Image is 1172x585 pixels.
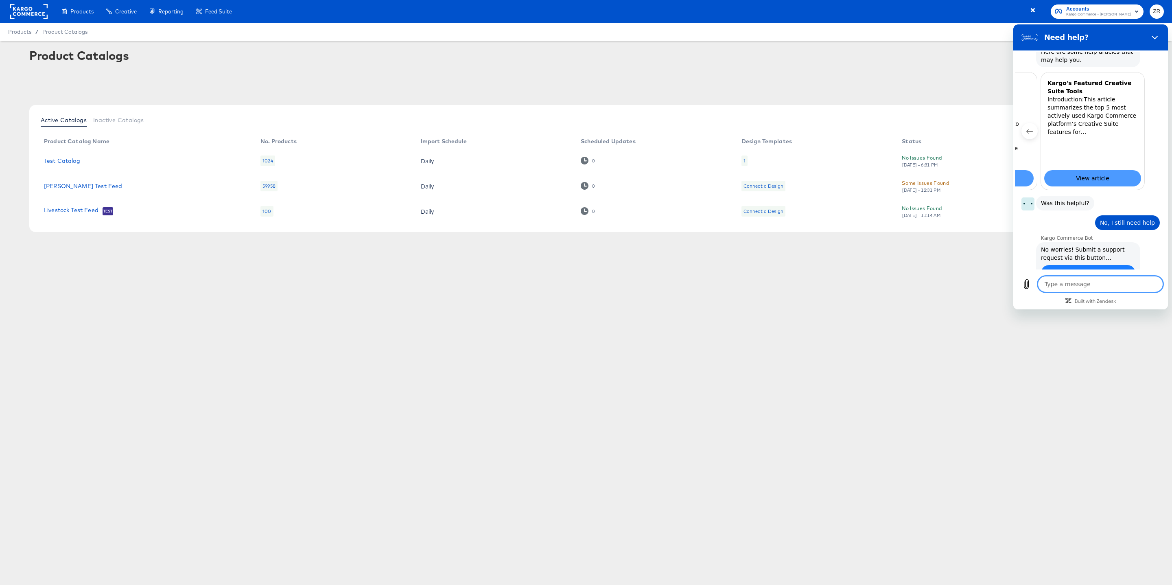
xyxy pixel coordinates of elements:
[743,158,746,164] div: 1
[158,8,184,15] span: Reporting
[592,183,595,189] div: 0
[93,117,144,123] span: Inactive Catalogs
[902,187,941,193] div: [DATE] - 12:31 PM
[1066,11,1131,18] span: Kargo Commerce - [PERSON_NAME]
[8,28,31,35] span: Products
[44,158,80,164] a: Test Catalog
[1153,7,1161,16] span: ZR
[260,138,297,145] div: No. Products
[421,138,467,145] div: Import Schedule
[414,199,575,224] td: Daily
[414,148,575,173] td: Daily
[29,49,129,62] div: Product Catalogs
[592,208,595,214] div: 0
[741,181,785,191] div: Connect a Design
[41,117,87,123] span: Active Catalogs
[31,28,42,35] span: /
[44,183,122,189] a: [PERSON_NAME] Test Feed
[260,156,275,166] div: 1024
[895,135,1058,148] th: Status
[743,183,783,189] div: Connect a Design
[581,182,595,190] div: 0
[70,8,94,15] span: Products
[1150,4,1164,19] button: ZR
[581,138,636,145] div: Scheduled Updates
[741,156,748,166] div: 1
[902,179,949,193] button: Some Issues Found[DATE] - 12:31 PM
[581,207,595,215] div: 0
[902,179,949,187] div: Some Issues Found
[103,208,114,215] span: Test
[581,157,595,164] div: 0
[741,138,792,145] div: Design Templates
[741,206,785,217] div: Connect a Design
[1066,5,1131,13] span: Accounts
[260,206,273,217] div: 100
[260,181,278,191] div: 59958
[205,8,232,15] span: Feed Suite
[44,138,109,145] div: Product Catalog Name
[743,208,783,215] div: Connect a Design
[1013,24,1168,309] iframe: Messaging window
[42,28,87,35] a: Product Catalogs
[592,158,595,164] div: 0
[115,8,137,15] span: Creative
[1051,4,1144,19] button: AccountsKargo Commerce - [PERSON_NAME]
[44,207,98,215] a: Livestock Test Feed
[414,173,575,199] td: Daily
